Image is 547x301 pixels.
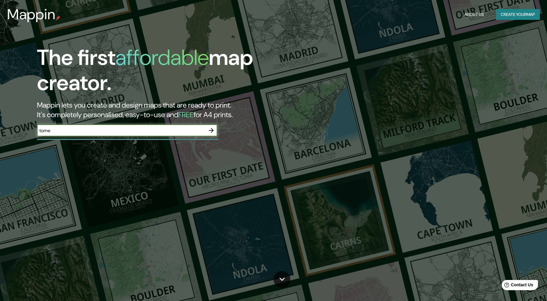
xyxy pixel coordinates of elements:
h3: Mappin [7,6,56,23]
button: Create yourmap [496,9,540,20]
iframe: Help widget launcher [494,278,540,294]
h5: FREE [178,110,194,119]
h2: Mappin lets you create and design maps that are ready to print. It's completely personalised, eas... [37,100,310,120]
input: Choose your favourite place [37,127,205,134]
h1: The first map creator. [37,45,310,100]
button: About Us [462,9,486,20]
h1: affordable [115,44,209,71]
img: mappin-pin [56,16,60,20]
